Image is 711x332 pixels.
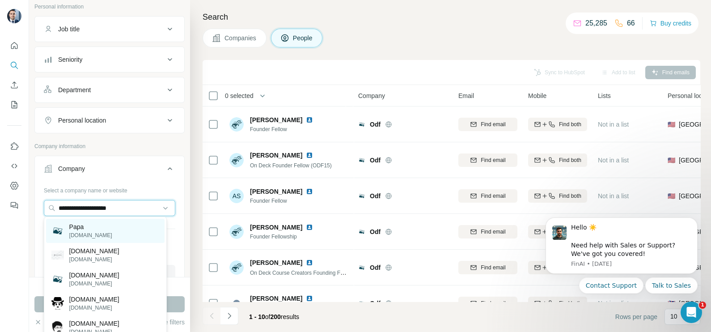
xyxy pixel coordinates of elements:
[306,259,313,266] img: LinkedIn logo
[598,91,611,100] span: Lists
[69,295,119,304] p: [DOMAIN_NAME]
[559,156,581,164] span: Find both
[229,153,244,167] img: Avatar
[7,158,21,174] button: Use Surfe API
[69,304,119,312] p: [DOMAIN_NAME]
[681,302,702,323] iframe: Intercom live chat
[44,183,175,195] div: Select a company name or website
[370,263,381,272] span: Odf
[271,313,281,320] span: 200
[358,300,365,307] img: Logo of Odf
[7,97,21,113] button: My lists
[250,233,317,241] span: Founder Fellowship
[598,121,629,128] span: Not in a list
[51,225,64,237] img: Papa
[7,57,21,73] button: Search
[265,313,271,320] span: of
[670,312,677,321] p: 10
[34,142,185,150] p: Company information
[358,157,365,164] img: Logo of Odf
[34,318,60,327] button: Clear
[370,192,381,200] span: Odf
[225,91,254,100] span: 0 selected
[7,38,21,54] button: Quick start
[203,11,700,23] h4: Search
[458,297,517,310] button: Find email
[58,25,80,34] div: Job title
[532,210,711,299] iframe: Intercom notifications message
[249,313,299,320] span: results
[598,192,629,200] span: Not in a list
[358,192,365,200] img: Logo of Odf
[51,273,64,285] img: elautodepapa.com
[249,313,265,320] span: 1 - 10
[34,3,185,11] p: Personal information
[598,300,629,307] span: Not in a list
[69,222,112,231] p: Papa
[69,231,112,239] p: [DOMAIN_NAME]
[250,197,317,205] span: Founder Fellow
[668,156,675,165] span: 🇺🇸
[250,151,302,160] span: [PERSON_NAME]
[370,227,381,236] span: Odf
[69,247,119,255] p: [DOMAIN_NAME]
[69,280,119,288] p: [DOMAIN_NAME]
[650,17,691,30] button: Buy credits
[35,110,184,131] button: Personal location
[481,299,505,307] span: Find email
[358,121,365,128] img: Logo of Odf
[358,264,365,271] img: Logo of Odf
[699,302,706,309] span: 1
[358,228,365,235] img: Logo of Odf
[35,158,184,183] button: Company
[7,197,21,213] button: Feedback
[481,228,505,236] span: Find email
[250,294,302,303] span: [PERSON_NAME]
[598,157,629,164] span: Not in a list
[250,125,317,133] span: Founder Fellow
[370,120,381,129] span: Odf
[306,116,313,123] img: LinkedIn logo
[458,261,517,274] button: Find email
[458,153,517,167] button: Find email
[229,189,244,203] div: AS
[528,91,546,100] span: Mobile
[293,34,313,43] span: People
[7,9,21,23] img: Avatar
[51,297,64,310] img: SOUNDPAPA.com
[250,187,302,196] span: [PERSON_NAME]
[35,49,184,70] button: Seniority
[229,260,244,275] img: Avatar
[7,138,21,154] button: Use Surfe on LinkedIn
[370,156,381,165] span: Odf
[7,77,21,93] button: Enrich CSV
[615,312,657,321] span: Rows per page
[35,18,184,40] button: Job title
[458,118,517,131] button: Find email
[481,192,505,200] span: Find email
[250,269,352,276] span: On Deck Course Creators Founding Fellow
[528,118,587,131] button: Find both
[481,156,505,164] span: Find email
[229,117,244,132] img: Avatar
[58,164,85,173] div: Company
[559,299,581,307] span: Find both
[58,116,106,125] div: Personal location
[458,189,517,203] button: Find email
[458,225,517,238] button: Find email
[220,307,238,325] button: Navigate to next page
[51,251,64,259] img: a-chanpapa.com
[668,192,675,200] span: 🇺🇸
[35,79,184,101] button: Department
[250,162,332,169] span: On Deck Founder Fellow (ODF15)
[528,189,587,203] button: Find both
[306,152,313,159] img: LinkedIn logo
[559,192,581,200] span: Find both
[229,225,244,239] img: Avatar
